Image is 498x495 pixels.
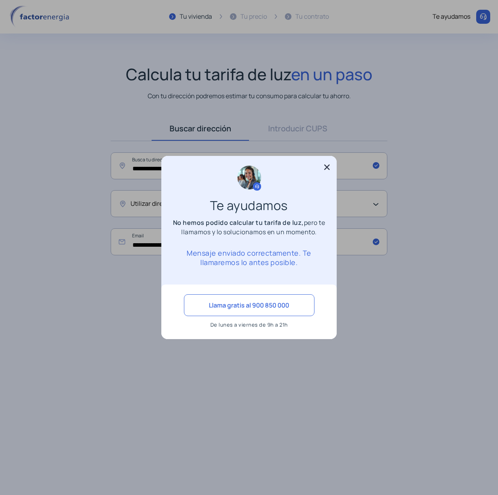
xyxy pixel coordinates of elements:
[179,201,319,210] h3: Te ayudamos
[171,218,327,237] p: pero te llamamos y lo solucionamos en un momento.
[173,218,304,227] b: No hemos podido calcular tu tarifa de luz,
[184,320,314,329] p: De lunes a viernes de 9h a 21h
[184,294,314,316] button: Llama gratis al 900 850 000
[171,248,327,267] p: Mensaje enviado correctamente. Te llamaremos lo antes posible.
